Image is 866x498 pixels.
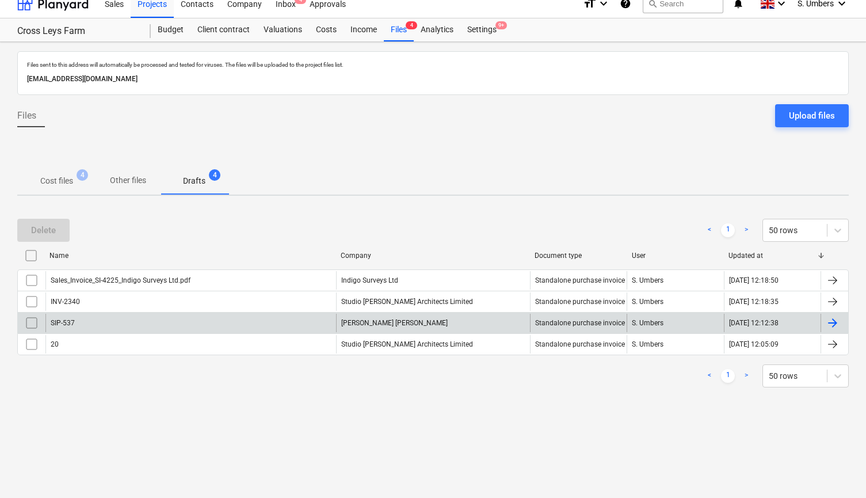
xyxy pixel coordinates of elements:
div: Studio [PERSON_NAME] Architects Limited [336,335,530,353]
div: User [632,252,720,260]
a: Income [344,18,384,41]
div: Standalone purchase invoice or receipt [535,319,655,327]
a: Previous page [703,223,716,237]
div: [DATE] 12:12:38 [729,319,779,327]
div: [DATE] 12:18:50 [729,276,779,284]
span: Files [17,109,36,123]
span: 4 [77,169,88,181]
iframe: Chat Widget [808,443,866,498]
p: [EMAIL_ADDRESS][DOMAIN_NAME] [27,73,839,85]
a: Files4 [384,18,414,41]
a: Next page [739,223,753,237]
div: Updated at [728,252,817,260]
span: 9+ [495,21,507,29]
div: [DATE] 12:18:35 [729,298,779,306]
span: 4 [209,169,220,181]
a: Page 1 is your current page [721,223,735,237]
p: Cost files [40,175,73,187]
div: Name [49,252,331,260]
div: S. Umbers [627,335,723,353]
a: Next page [739,369,753,383]
div: Standalone purchase invoice or receipt [535,298,655,306]
p: Drafts [183,175,205,187]
button: Upload files [775,104,849,127]
div: Standalone purchase invoice or receipt [535,340,655,348]
div: [DATE] 12:05:09 [729,340,779,348]
div: S. Umbers [627,314,723,332]
div: SIP-537 [51,319,75,327]
div: INV-2340 [51,298,80,306]
div: Document type [535,252,623,260]
a: Client contract [190,18,257,41]
div: S. Umbers [627,292,723,311]
div: Standalone purchase invoice or receipt [535,276,655,284]
span: 4 [406,21,417,29]
div: Files [384,18,414,41]
p: Files sent to this address will automatically be processed and tested for viruses. The files will... [27,61,839,69]
div: Sales_Invoice_SI-4225_Indigo Surveys Ltd.pdf [51,276,190,284]
a: Budget [151,18,190,41]
div: [PERSON_NAME] [PERSON_NAME] [336,314,530,332]
div: Indigo Surveys Ltd [336,271,530,290]
a: Previous page [703,369,716,383]
a: Page 1 is your current page [721,369,735,383]
a: Analytics [414,18,460,41]
div: 20 [51,340,59,348]
a: Costs [309,18,344,41]
a: Valuations [257,18,309,41]
div: Settings [460,18,503,41]
p: Other files [110,174,146,187]
div: Cross Leys Farm [17,25,137,37]
div: Studio [PERSON_NAME] Architects Limited [336,292,530,311]
div: Upload files [789,108,835,123]
a: Settings9+ [460,18,503,41]
div: Company [341,252,525,260]
div: S. Umbers [627,271,723,290]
